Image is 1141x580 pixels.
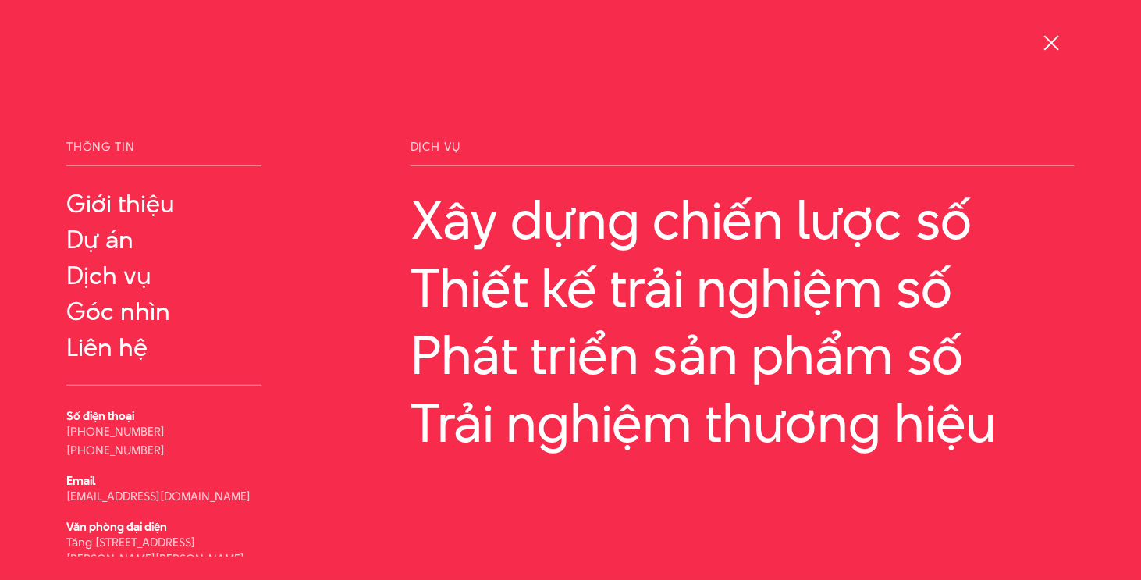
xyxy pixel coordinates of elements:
b: Văn phòng đại diện [66,518,167,535]
span: Thông tin [66,141,261,166]
a: [EMAIL_ADDRESS][DOMAIN_NAME] [66,488,251,504]
span: Dịch vụ [411,141,1075,166]
a: Trải nghiệm thương hiệu [411,393,1075,453]
a: Giới thiệu [66,190,261,218]
b: Số điện thoại [66,407,134,424]
a: Dịch vụ [66,262,261,290]
a: [PHONE_NUMBER] [66,442,165,458]
a: Phát triển sản phẩm số [411,325,1075,385]
a: Thiết kế trải nghiệm số [411,258,1075,318]
a: Xây dựng chiến lược số [411,190,1075,250]
a: Liên hệ [66,333,261,361]
a: Dự án [66,226,261,254]
a: Góc nhìn [66,297,261,326]
a: [PHONE_NUMBER] [66,423,165,439]
b: Email [66,472,95,489]
p: Tầng [STREET_ADDRESS][PERSON_NAME][PERSON_NAME] [66,534,261,567]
